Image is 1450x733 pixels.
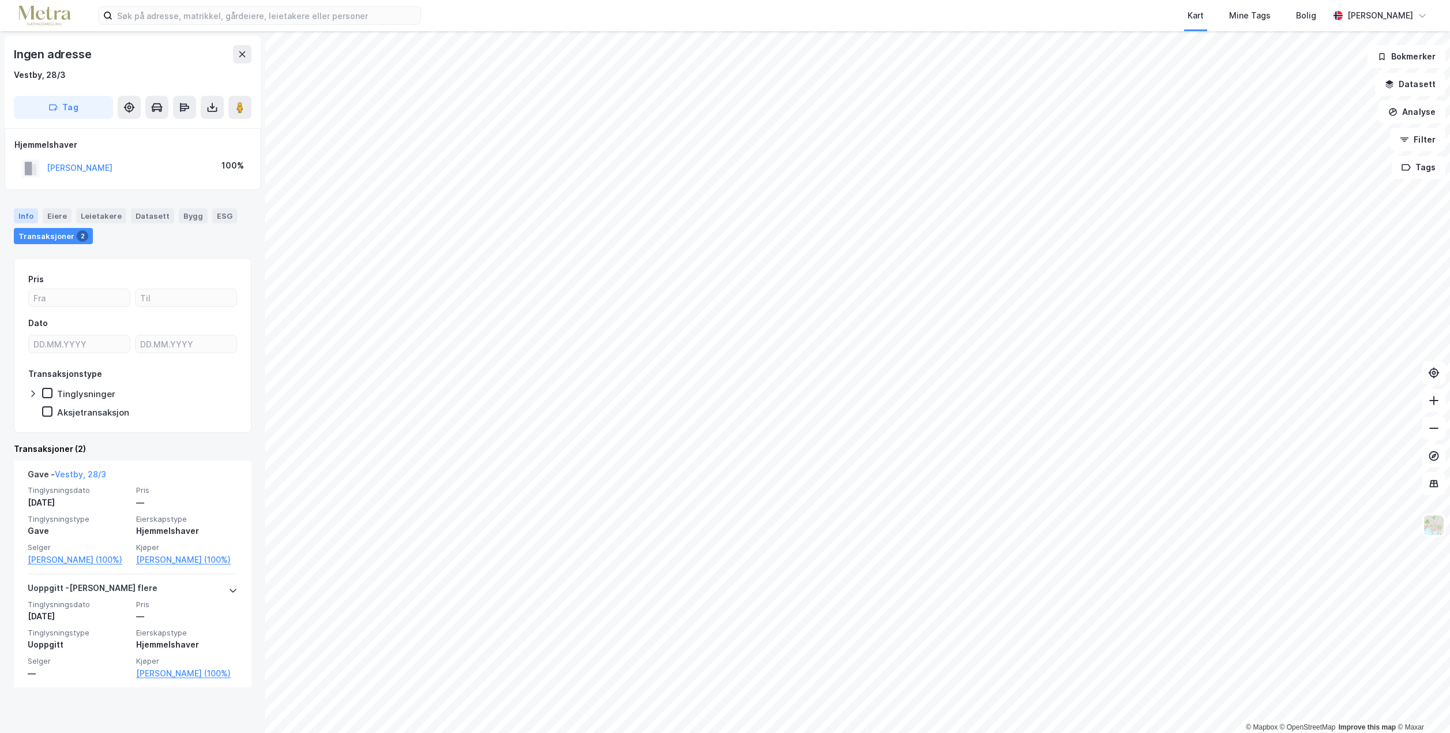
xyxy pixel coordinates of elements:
div: Uoppgitt - [PERSON_NAME] flere [28,581,157,600]
span: Pris [136,485,238,495]
span: Kjøper [136,656,238,666]
div: Gave - [28,468,106,486]
div: Kontrollprogram for chat [1392,678,1450,733]
button: Analyse [1378,100,1445,124]
span: Eierskapstype [136,628,238,638]
input: DD.MM.YYYY [136,335,236,353]
input: Søk på adresse, matrikkel, gårdeiere, leietakere eller personer [112,7,420,24]
div: Uoppgitt [28,638,129,652]
div: ESG [212,208,237,223]
a: Improve this map [1339,723,1396,731]
img: Z [1423,514,1445,536]
iframe: Chat Widget [1392,678,1450,733]
a: [PERSON_NAME] (100%) [136,667,238,680]
span: Selger [28,543,129,552]
div: 100% [221,159,244,173]
div: Bolig [1296,9,1316,23]
img: metra-logo.256734c3b2bbffee19d4.png [18,6,70,26]
div: Leietakere [76,208,126,223]
div: Transaksjonstype [28,367,102,381]
div: Transaksjoner [14,228,93,244]
div: Hjemmelshaver [14,138,251,152]
div: — [136,496,238,510]
div: Dato [28,316,48,330]
div: Bygg [179,208,208,223]
span: Kjøper [136,543,238,552]
div: [PERSON_NAME] [1347,9,1413,23]
div: Mine Tags [1229,9,1271,23]
div: [DATE] [28,496,129,510]
div: [DATE] [28,609,129,623]
span: Tinglysningsdato [28,485,129,495]
button: Filter [1390,128,1445,151]
span: Tinglysningsdato [28,600,129,609]
div: Hjemmelshaver [136,524,238,538]
div: Transaksjoner (2) [14,442,251,456]
div: Pris [28,272,44,286]
span: Pris [136,600,238,609]
button: Bokmerker [1368,45,1445,68]
a: Vestby, 28/3 [55,469,106,479]
button: Tags [1392,156,1445,179]
input: DD.MM.YYYY [29,335,130,353]
div: Aksjetransaksjon [57,407,129,418]
span: Selger [28,656,129,666]
div: 2 [77,230,88,242]
div: Kart [1188,9,1204,23]
div: — [136,609,238,623]
input: Fra [29,289,130,306]
a: OpenStreetMap [1280,723,1336,731]
a: [PERSON_NAME] (100%) [28,553,129,567]
div: Hjemmelshaver [136,638,238,652]
a: [PERSON_NAME] (100%) [136,553,238,567]
div: Info [14,208,38,223]
div: Datasett [131,208,174,223]
input: Til [136,289,236,306]
div: — [28,667,129,680]
div: Tinglysninger [57,388,115,399]
div: Vestby, 28/3 [14,68,66,82]
div: Gave [28,524,129,538]
div: Eiere [43,208,72,223]
div: Ingen adresse [14,45,93,63]
span: Eierskapstype [136,514,238,524]
button: Tag [14,96,113,119]
a: Mapbox [1246,723,1278,731]
span: Tinglysningstype [28,628,129,638]
span: Tinglysningstype [28,514,129,524]
button: Datasett [1375,73,1445,96]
